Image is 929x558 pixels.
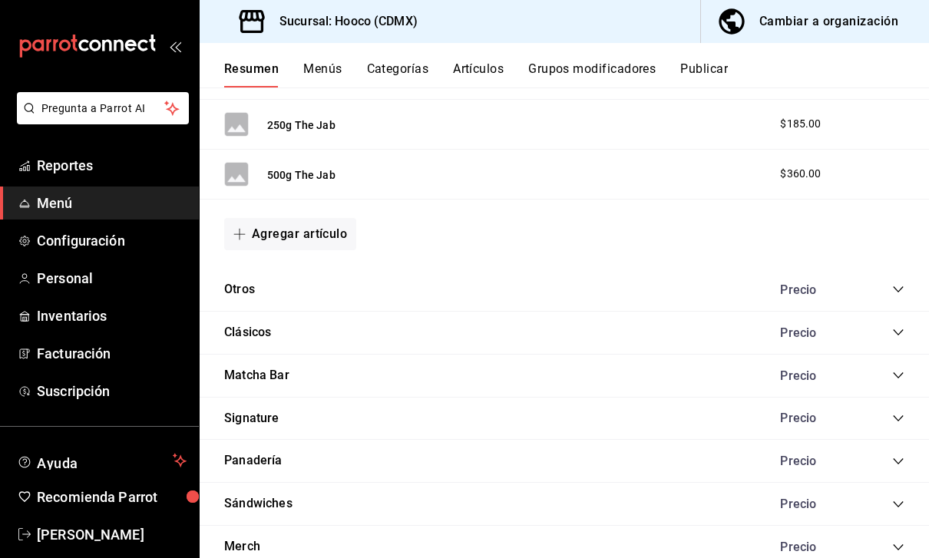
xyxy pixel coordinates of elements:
button: Categorías [367,61,429,87]
button: Agregar artículo [224,218,356,250]
div: Cambiar a organización [759,11,898,32]
div: Precio [765,411,863,425]
div: Precio [765,497,863,511]
span: [PERSON_NAME] [37,524,187,545]
button: Clásicos [224,324,271,342]
span: Ayuda [37,451,167,470]
a: Pregunta a Parrot AI [11,111,189,127]
button: collapse-category-row [892,498,904,510]
button: collapse-category-row [892,455,904,467]
div: Precio [765,368,863,383]
button: 500g The Jab [267,167,336,183]
span: Suscripción [37,381,187,401]
div: Precio [765,540,863,554]
button: collapse-category-row [892,412,904,424]
span: $360.00 [780,166,821,182]
button: Grupos modificadores [528,61,656,87]
button: collapse-category-row [892,283,904,296]
div: navigation tabs [224,61,929,87]
button: Otros [224,281,255,299]
button: open_drawer_menu [169,40,181,52]
button: Merch [224,538,260,556]
span: Inventarios [37,305,187,326]
h3: Sucursal: Hooco (CDMX) [267,12,418,31]
span: Recomienda Parrot [37,487,187,507]
span: Personal [37,268,187,289]
button: Resumen [224,61,279,87]
span: Reportes [37,155,187,176]
div: Precio [765,282,863,297]
div: Precio [765,325,863,340]
span: Configuración [37,230,187,251]
button: Matcha Bar [224,367,289,385]
button: collapse-category-row [892,541,904,553]
span: Menú [37,193,187,213]
button: collapse-category-row [892,369,904,381]
button: Artículos [453,61,504,87]
button: Sándwiches [224,495,293,513]
button: 250g The Jab [267,117,336,133]
span: Pregunta a Parrot AI [41,101,165,117]
button: Panadería [224,452,283,470]
button: collapse-category-row [892,326,904,338]
button: Signature [224,410,279,428]
button: Menús [303,61,342,87]
span: Facturación [37,343,187,364]
button: Publicar [680,61,728,87]
button: Pregunta a Parrot AI [17,92,189,124]
div: Precio [765,454,863,468]
span: $185.00 [780,116,821,132]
